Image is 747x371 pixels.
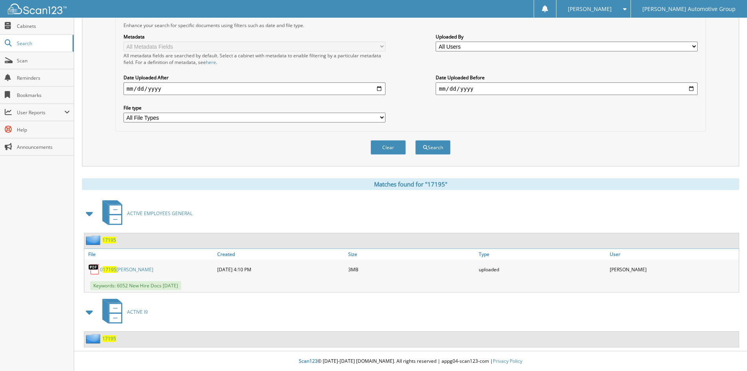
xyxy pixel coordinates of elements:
a: here [206,59,216,66]
a: 17195 [102,237,116,243]
button: Clear [371,140,406,155]
span: 17195 [103,266,116,273]
span: Cabinets [17,23,70,29]
a: Created [215,249,346,260]
input: end [436,82,698,95]
span: Reminders [17,75,70,81]
img: folder2.png [86,334,102,344]
a: 17195 [102,335,116,342]
label: Date Uploaded After [124,74,385,81]
span: Help [17,126,70,133]
a: Privacy Policy [493,358,522,364]
span: Announcements [17,144,70,150]
input: start [124,82,385,95]
label: File type [124,104,385,111]
span: Keywords: 6052 New Hire Docs [DATE] [90,281,181,290]
a: File [84,249,215,260]
div: 3MB [346,261,477,277]
span: User Reports [17,109,64,116]
img: PDF.png [88,263,100,275]
img: folder2.png [86,235,102,245]
div: Enhance your search for specific documents using filters such as date and file type. [120,22,702,29]
span: [PERSON_NAME] [568,7,612,11]
span: Search [17,40,69,47]
a: User [608,249,739,260]
div: [PERSON_NAME] [608,261,739,277]
div: © [DATE]-[DATE] [DOMAIN_NAME]. All rights reserved | appg04-scan123-com | [74,352,747,371]
span: ACTIVE EMPLOYEES GENERAL [127,210,193,217]
label: Uploaded By [436,33,698,40]
div: Matches found for "17195" [82,178,739,190]
div: [DATE] 4:10 PM [215,261,346,277]
iframe: Chat Widget [708,333,747,371]
span: Scan [17,57,70,64]
a: Size [346,249,477,260]
div: uploaded [477,261,608,277]
img: scan123-logo-white.svg [8,4,67,14]
a: 017195[PERSON_NAME] [100,266,153,273]
a: Type [477,249,608,260]
a: ACTIVE I9 [98,296,148,327]
span: ACTIVE I9 [127,309,148,315]
span: Scan123 [299,358,318,364]
div: All metadata fields are searched by default. Select a cabinet with metadata to enable filtering b... [124,52,385,66]
label: Metadata [124,33,385,40]
button: Search [415,140,451,155]
span: [PERSON_NAME] Automotive Group [642,7,736,11]
span: Bookmarks [17,92,70,99]
a: ACTIVE EMPLOYEES GENERAL [98,198,193,229]
label: Date Uploaded Before [436,74,698,81]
